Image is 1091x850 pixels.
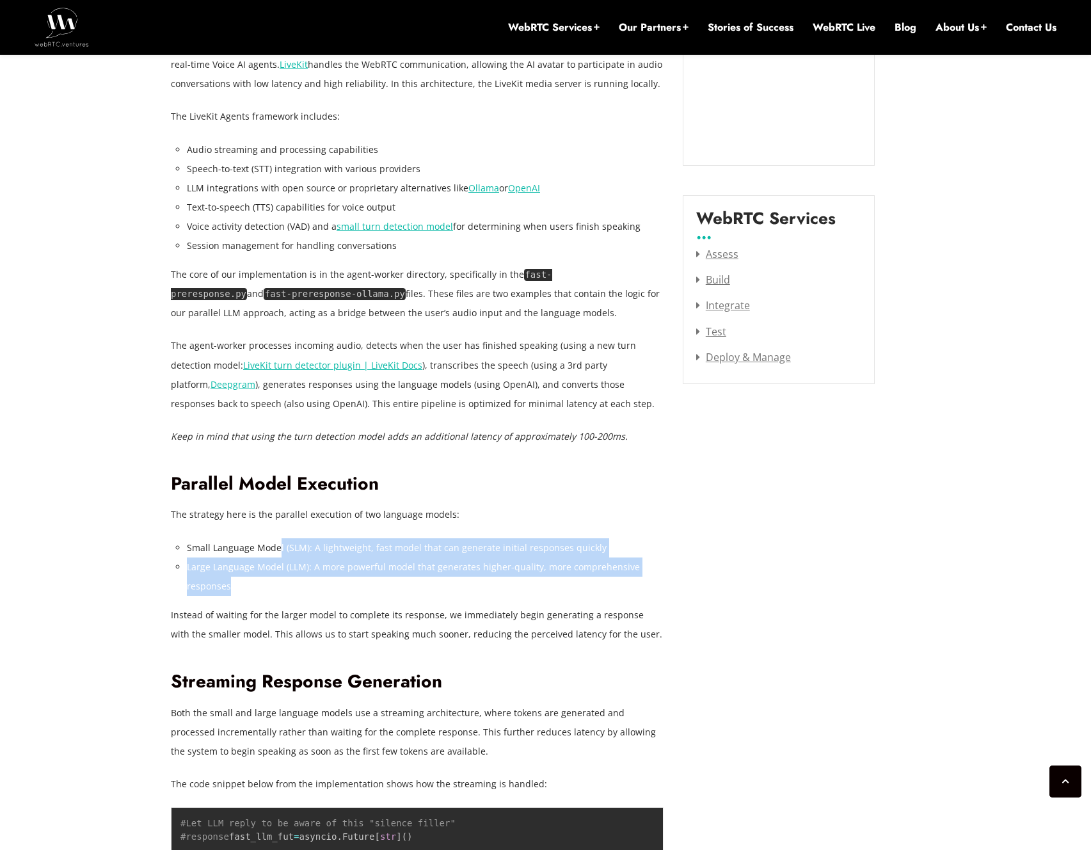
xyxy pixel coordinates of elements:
[171,107,664,126] p: The LiveKit Agents framework includes:
[380,831,396,842] span: str
[337,831,342,842] span: .
[187,217,664,236] li: Voice activity detection (VAD) and a for determining when users finish speaking
[508,182,540,194] a: OpenAI
[813,20,875,35] a: WebRTC Live
[468,182,499,194] a: Ollama
[708,20,793,35] a: Stories of Success
[936,20,987,35] a: About Us
[696,325,726,339] a: Test
[243,359,422,371] a: LiveKit turn detector plugin | LiveKit Docs
[171,774,664,794] p: The code snippet below from the implementation shows how the streaming is handled:
[35,8,89,46] img: WebRTC.ventures
[187,179,664,198] li: LLM integrations with open source or proprietary alternatives like or
[337,220,453,232] a: small turn detection model
[171,505,664,524] p: The strategy here is the parallel execution of two language models:
[187,538,664,557] li: Small Language Model (SLM): A lightweight, fast model that can generate initial responses quickly
[402,831,407,842] span: (
[1006,20,1056,35] a: Contact Us
[396,831,401,842] span: ]
[696,273,730,287] a: Build
[696,209,836,238] label: WebRTC Services
[171,269,552,300] code: fast-preresponse.py
[264,288,406,300] code: fast-preresponse-ollama.py
[294,831,299,842] span: =
[171,671,664,693] h2: Streaming Response Generation
[187,140,664,159] li: Audio streaming and processing capabilities
[211,378,255,390] a: Deepgram
[696,350,791,364] a: Deploy & Manage
[619,20,689,35] a: Our Partners
[508,20,600,35] a: WebRTC Services
[187,159,664,179] li: Speech-to-text (STT) integration with various providers
[171,430,628,442] em: Keep in mind that using the turn detection model adds an additional latency of approximately 100-...
[187,557,664,596] li: Large Language Model (LLM): A more powerful model that generates higher-quality, more comprehensi...
[171,265,664,323] p: The core of our implementation is in the agent-worker directory, specifically in the and files. T...
[171,336,664,413] p: The agent-worker processes incoming audio, detects when the user has finished speaking (using a n...
[171,703,664,761] p: Both the small and large language models use a streaming architecture, where tokens are generated...
[180,818,456,828] span: #Let LLM reply to be aware of this "silence filler"
[895,20,916,35] a: Blog
[180,831,229,842] span: #response
[696,247,738,261] a: Assess
[171,36,664,93] p: This implementation is built on the framework which provides a powerful foundation for building r...
[171,605,664,644] p: Instead of waiting for the larger model to complete its response, we immediately begin generating...
[187,236,664,255] li: Session management for handling conversations
[280,58,308,70] a: LiveKit
[696,298,750,312] a: Integrate
[171,473,664,495] h2: Parallel Model Execution
[187,198,664,217] li: Text-to-speech (TTS) capabilities for voice output
[407,831,412,842] span: )
[374,831,379,842] span: [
